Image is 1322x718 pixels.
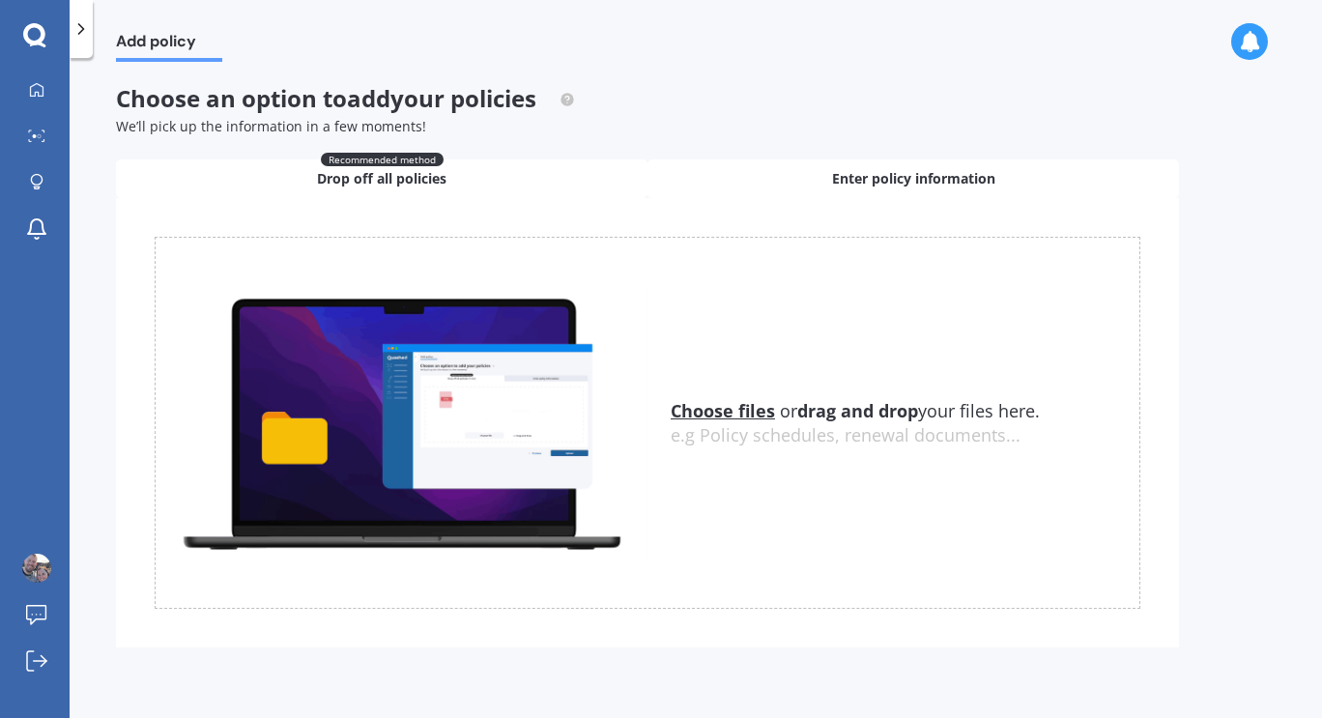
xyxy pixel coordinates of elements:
[116,117,426,135] span: We’ll pick up the information in a few moments!
[671,399,1040,422] span: or your files here.
[797,399,918,422] b: drag and drop
[22,554,51,583] img: ACg8ocI6s9FTbVbVBWwRQTYEE2JttaydWJ6dTsPCaOi5yFBh0LmEwfI=s96-c
[116,32,222,58] span: Add policy
[321,153,444,166] span: Recommended method
[156,287,647,559] img: upload.de96410c8ce839c3fdd5.gif
[671,399,775,422] u: Choose files
[671,425,1139,446] div: e.g Policy schedules, renewal documents...
[116,82,575,114] span: Choose an option
[317,169,446,188] span: Drop off all policies
[323,82,536,114] span: to add your policies
[832,169,995,188] span: Enter policy information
